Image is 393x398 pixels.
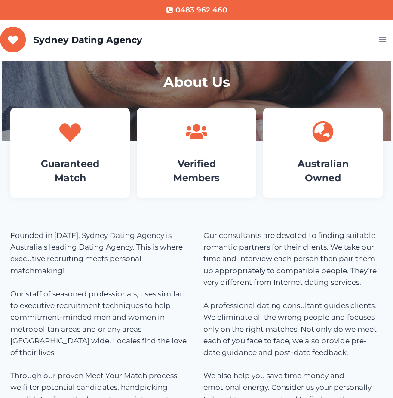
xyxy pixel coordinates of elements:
[34,34,142,45] div: Sydney Dating Agency
[173,158,220,184] a: VerifiedMembers
[166,4,227,16] a: 0483 962 460
[175,4,227,16] span: 0483 962 460
[375,33,393,46] button: Open menu
[298,158,349,184] a: AustralianOwned
[41,158,99,184] a: GuaranteedMatch
[12,72,381,93] h1: About Us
